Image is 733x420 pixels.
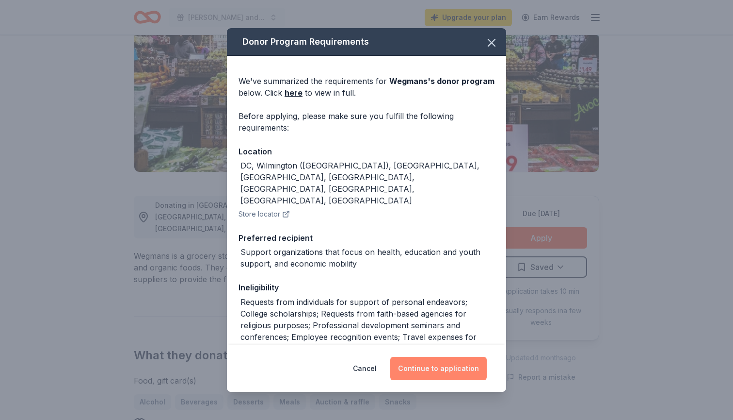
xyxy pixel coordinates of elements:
[239,208,290,220] button: Store locator
[239,75,494,99] div: We've summarized the requirements for below. Click to view in full.
[239,232,494,244] div: Preferred recipient
[239,110,494,134] div: Before applying, please make sure you fulfill the following requirements:
[390,357,487,380] button: Continue to application
[389,76,494,86] span: Wegmans 's donor program
[240,160,494,206] div: DC, Wilmington ([GEOGRAPHIC_DATA]), [GEOGRAPHIC_DATA], [GEOGRAPHIC_DATA], [GEOGRAPHIC_DATA], [GEO...
[240,246,494,269] div: Support organizations that focus on health, education and youth support, and economic mobility
[353,357,377,380] button: Cancel
[240,296,494,366] div: Requests from individuals for support of personal endeavors; College scholarships; Requests from ...
[239,145,494,158] div: Location
[239,281,494,294] div: Ineligibility
[285,87,303,99] a: here
[227,28,506,56] div: Donor Program Requirements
